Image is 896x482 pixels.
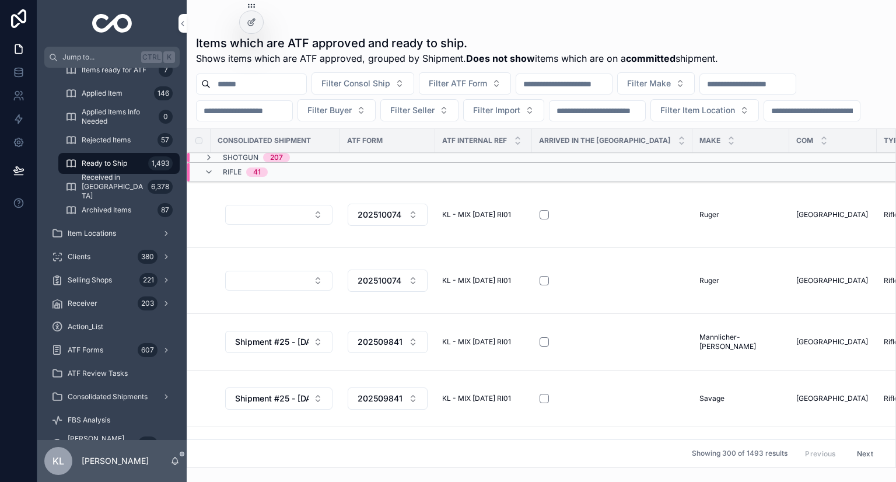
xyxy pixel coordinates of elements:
div: scrollable content [37,68,187,440]
a: Ruger [699,210,782,219]
a: Consolidated Shipments [44,386,180,407]
a: Select Button [347,387,428,410]
a: Clients380 [44,246,180,267]
button: Select Button [380,99,459,121]
a: Select Button [225,330,333,354]
a: [GEOGRAPHIC_DATA] [796,276,870,285]
span: Selling Shops [68,275,112,285]
span: Ctrl [141,51,162,63]
span: KL - MIX [DATE] RI01 [442,394,511,403]
span: ATF Internal Ref [442,136,507,145]
button: Select Button [650,99,759,121]
span: 202509841 [358,336,402,348]
span: KL - MIX [DATE] RI01 [442,210,511,219]
a: KL - MIX [DATE] RI01 [442,210,525,219]
div: 87 [157,203,173,217]
span: Filter Make [627,78,671,89]
button: Select Button [348,270,428,292]
div: 57 [157,133,173,147]
span: COM [796,136,813,145]
button: Select Button [225,205,332,225]
span: ATF Form [347,136,383,145]
span: Action_List [68,322,103,331]
span: Items ready for ATF [82,65,146,75]
a: Select Button [225,204,333,225]
a: Archived Items87 [58,200,180,221]
span: [GEOGRAPHIC_DATA] [796,337,868,347]
a: Mannlicher-[PERSON_NAME] [699,333,782,351]
h1: Items which are ATF approved and ready to ship. [196,35,718,51]
a: KL - MIX [DATE] RI01 [442,276,525,285]
span: Shotgun [223,153,258,162]
span: Ready to Ship [82,159,127,168]
a: Select Button [347,330,428,354]
span: Received in [GEOGRAPHIC_DATA] [82,173,143,201]
button: Select Button [225,271,332,291]
button: Select Button [419,72,511,95]
span: ATF Forms [68,345,103,355]
button: Select Button [225,387,332,410]
div: 221 [139,273,157,287]
a: Select Button [347,269,428,292]
div: 41 [253,167,261,177]
span: Savage [699,394,724,403]
div: 269 [138,436,157,450]
a: Action_List [44,316,180,337]
a: Select Button [225,387,333,410]
a: Receiver203 [44,293,180,314]
span: Filter Buyer [307,104,352,116]
span: Ruger [699,210,719,219]
span: [GEOGRAPHIC_DATA] [796,394,868,403]
a: Received in [GEOGRAPHIC_DATA]6,378 [58,176,180,197]
span: Jump to... [62,53,136,62]
a: ATF Forms607 [44,340,180,361]
a: ATF Review Tasks [44,363,180,384]
span: FBS Analysis [68,415,110,425]
span: Archived Items [82,205,131,215]
div: 6,378 [148,180,173,194]
button: Select Button [297,99,376,121]
span: Shipment #25 - [DATE] [235,393,309,404]
button: Jump to...CtrlK [44,47,180,68]
a: [GEOGRAPHIC_DATA] [796,337,870,347]
a: Item Locations [44,223,180,244]
span: Filter Import [473,104,520,116]
button: Select Button [225,331,332,353]
a: Selling Shops221 [44,270,180,291]
strong: Does not show [466,53,535,64]
a: Savage [699,394,782,403]
a: KL - MIX [DATE] RI01 [442,337,525,347]
img: App logo [92,14,132,33]
span: Make [699,136,720,145]
button: Select Button [311,72,414,95]
span: 202509841 [358,393,402,404]
a: Select Button [347,203,428,226]
div: 207 [270,153,283,162]
span: K [164,53,174,62]
span: Applied Items Info Needed [82,107,154,126]
a: Applied Item146 [58,83,180,104]
span: Receiver [68,299,97,308]
button: Select Button [348,204,428,226]
a: [GEOGRAPHIC_DATA] [796,210,870,219]
p: [PERSON_NAME] [82,455,149,467]
span: KL [52,454,64,468]
span: Ruger [699,276,719,285]
button: Select Button [348,331,428,353]
span: Rejected Items [82,135,131,145]
strong: committed [626,53,675,64]
span: Filter Seller [390,104,435,116]
button: Select Button [348,387,428,410]
a: Select Button [225,270,333,291]
a: FBS Analysis [44,410,180,431]
span: Item Locations [68,229,116,238]
span: KL - MIX [DATE] RI01 [442,276,511,285]
div: 146 [154,86,173,100]
span: ATF Review Tasks [68,369,128,378]
span: Rifle [223,167,242,177]
span: Arrived in the [GEOGRAPHIC_DATA] [539,136,671,145]
a: [GEOGRAPHIC_DATA] [796,394,870,403]
a: Applied Items Info Needed0 [58,106,180,127]
a: Rejected Items57 [58,130,180,151]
